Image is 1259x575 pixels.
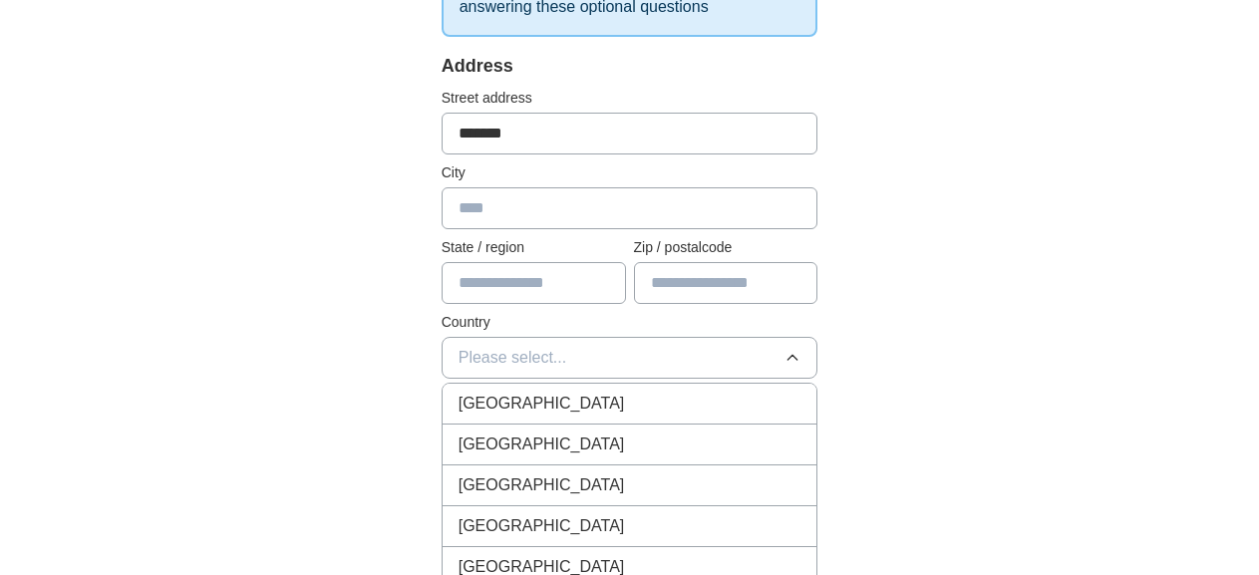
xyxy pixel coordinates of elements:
span: [GEOGRAPHIC_DATA] [459,514,625,538]
span: [GEOGRAPHIC_DATA] [459,432,625,456]
button: Please select... [442,337,818,379]
label: Street address [442,88,818,109]
label: Country [442,312,818,333]
label: State / region [442,237,626,258]
label: Zip / postalcode [634,237,818,258]
div: Address [442,53,818,80]
span: [GEOGRAPHIC_DATA] [459,392,625,416]
span: Please select... [459,346,567,370]
span: [GEOGRAPHIC_DATA] [459,473,625,497]
label: City [442,162,818,183]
